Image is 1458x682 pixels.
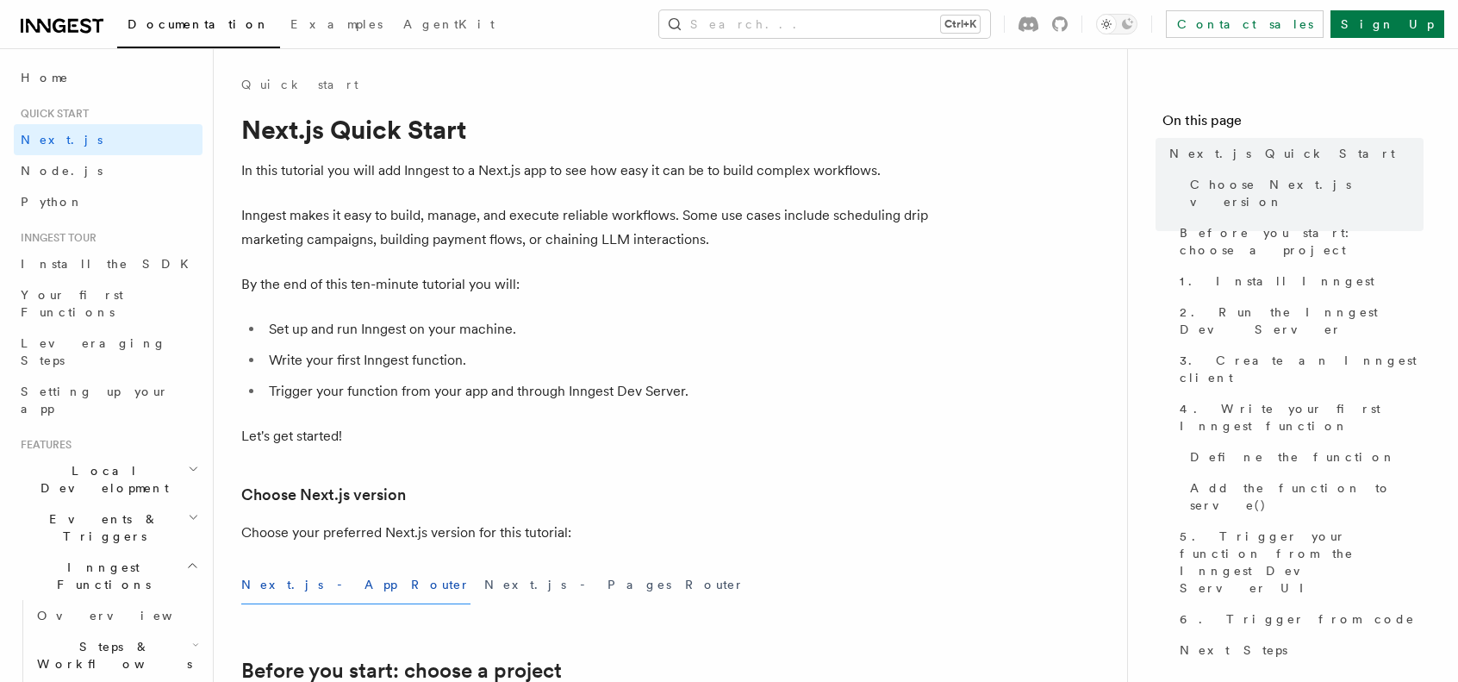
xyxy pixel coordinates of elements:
[21,336,166,367] span: Leveraging Steps
[1190,448,1396,466] span: Define the function
[14,279,202,328] a: Your first Functions
[14,231,97,245] span: Inngest tour
[241,76,358,93] a: Quick start
[21,133,103,147] span: Next.js
[1162,138,1424,169] a: Next.js Quick Start
[659,10,990,38] button: Search...Ctrl+K
[241,521,931,545] p: Choose your preferred Next.js version for this tutorial:
[1180,400,1424,435] span: 4. Write your first Inngest function
[1180,610,1415,628] span: 6. Trigger from code
[1162,110,1424,138] h4: On this page
[241,566,470,604] button: Next.js - App Router
[290,17,383,31] span: Examples
[14,462,188,497] span: Local Development
[393,5,505,47] a: AgentKit
[30,600,202,631] a: Overview
[1183,441,1424,472] a: Define the function
[1166,10,1324,38] a: Contact sales
[1173,635,1424,666] a: Next Steps
[21,288,123,319] span: Your first Functions
[941,16,980,33] kbd: Ctrl+K
[1180,303,1424,338] span: 2. Run the Inngest Dev Server
[1180,641,1287,659] span: Next Steps
[30,638,192,673] span: Steps & Workflows
[1173,266,1424,297] a: 1. Install Inngest
[117,5,280,48] a: Documentation
[1173,521,1424,604] a: 5. Trigger your function from the Inngest Dev Server UI
[1173,297,1424,345] a: 2. Run the Inngest Dev Server
[1180,224,1424,259] span: Before you start: choose a project
[14,124,202,155] a: Next.js
[14,248,202,279] a: Install the SDK
[21,257,199,271] span: Install the SDK
[30,631,202,679] button: Steps & Workflows
[1183,472,1424,521] a: Add the function to serve()
[1180,352,1424,386] span: 3. Create an Inngest client
[14,155,202,186] a: Node.js
[1183,169,1424,217] a: Choose Next.js version
[14,186,202,217] a: Python
[21,164,103,178] span: Node.js
[1190,479,1424,514] span: Add the function to serve()
[403,17,495,31] span: AgentKit
[1173,604,1424,635] a: 6. Trigger from code
[1169,145,1395,162] span: Next.js Quick Start
[264,379,931,404] li: Trigger your function from your app and through Inngest Dev Server.
[1190,176,1424,210] span: Choose Next.js version
[128,17,270,31] span: Documentation
[14,559,186,593] span: Inngest Functions
[241,159,931,183] p: In this tutorial you will add Inngest to a Next.js app to see how easy it can be to build complex...
[21,385,169,416] span: Setting up your app
[1330,10,1444,38] a: Sign Up
[1180,272,1374,290] span: 1. Install Inngest
[1096,14,1137,34] button: Toggle dark mode
[14,376,202,424] a: Setting up your app
[264,348,931,372] li: Write your first Inngest function.
[14,107,89,121] span: Quick start
[241,424,931,448] p: Let's get started!
[241,272,931,297] p: By the end of this ten-minute tutorial you will:
[21,69,69,86] span: Home
[1173,393,1424,441] a: 4. Write your first Inngest function
[21,195,84,209] span: Python
[484,566,745,604] button: Next.js - Pages Router
[14,510,188,545] span: Events & Triggers
[1180,528,1424,597] span: 5. Trigger your function from the Inngest Dev Server UI
[14,328,202,376] a: Leveraging Steps
[241,203,931,252] p: Inngest makes it easy to build, manage, and execute reliable workflows. Some use cases include sc...
[14,62,202,93] a: Home
[14,552,202,600] button: Inngest Functions
[14,455,202,504] button: Local Development
[14,504,202,552] button: Events & Triggers
[241,114,931,145] h1: Next.js Quick Start
[280,5,393,47] a: Examples
[14,438,72,452] span: Features
[37,609,215,623] span: Overview
[1173,217,1424,266] a: Before you start: choose a project
[241,483,406,507] a: Choose Next.js version
[1173,345,1424,393] a: 3. Create an Inngest client
[264,317,931,341] li: Set up and run Inngest on your machine.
